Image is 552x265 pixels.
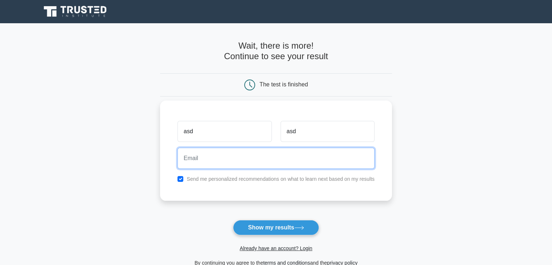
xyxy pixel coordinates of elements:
div: The test is finished [259,81,308,87]
label: Send me personalized recommendations on what to learn next based on my results [187,176,375,182]
a: Already have an account? Login [240,245,312,251]
input: First name [177,121,271,142]
input: Last name [281,121,375,142]
h4: Wait, there is more! Continue to see your result [160,41,392,62]
button: Show my results [233,220,319,235]
input: Email [177,148,375,169]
